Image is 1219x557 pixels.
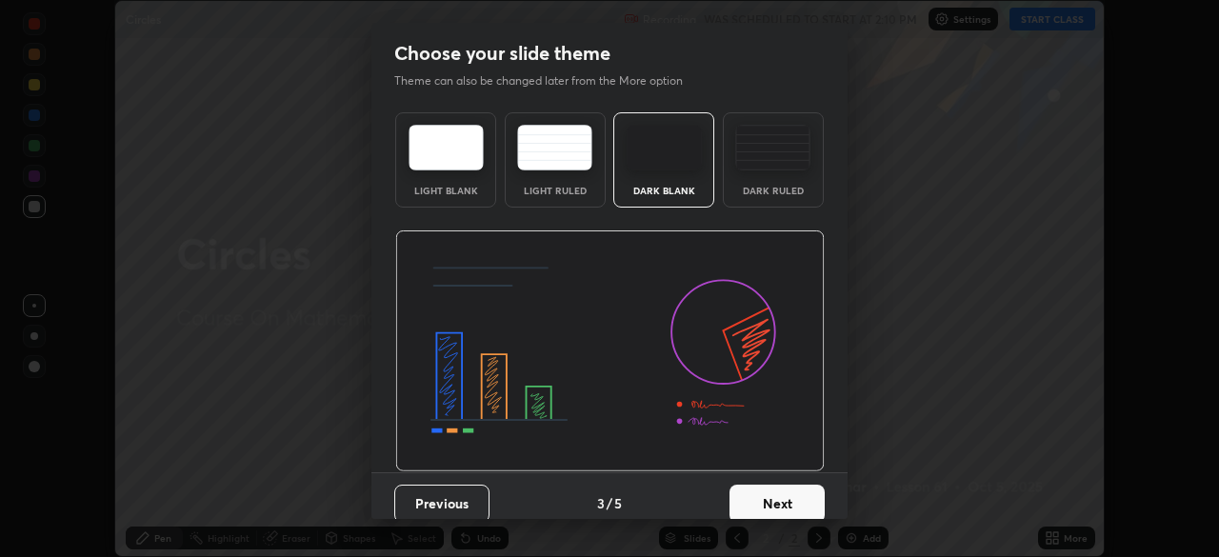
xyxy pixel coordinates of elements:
img: darkRuledTheme.de295e13.svg [735,125,810,170]
div: Light Ruled [517,186,593,195]
div: Light Blank [408,186,484,195]
img: lightTheme.e5ed3b09.svg [409,125,484,170]
h4: 3 [597,493,605,513]
h4: / [607,493,612,513]
img: darkTheme.f0cc69e5.svg [627,125,702,170]
div: Dark Blank [626,186,702,195]
button: Previous [394,485,490,523]
h4: 5 [614,493,622,513]
p: Theme can also be changed later from the More option [394,72,703,90]
img: lightRuledTheme.5fabf969.svg [517,125,592,170]
button: Next [729,485,825,523]
img: darkThemeBanner.d06ce4a2.svg [395,230,825,472]
h2: Choose your slide theme [394,41,610,66]
div: Dark Ruled [735,186,811,195]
